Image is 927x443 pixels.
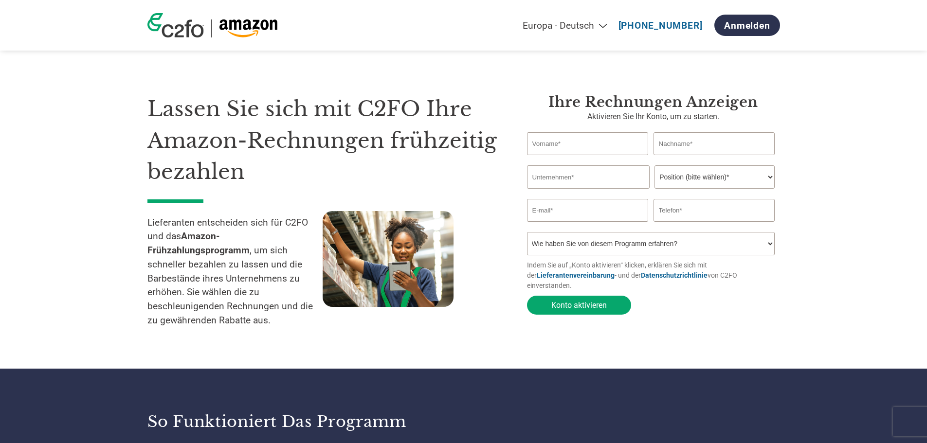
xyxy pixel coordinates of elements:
[654,156,775,161] div: Invalid last name or last name is too long
[537,271,615,279] a: Lieferantenvereinbarung
[618,20,703,31] a: [PHONE_NUMBER]
[654,165,775,189] select: Title/Role
[527,132,649,155] input: Vorname*
[219,19,278,37] img: Amazon
[323,211,454,307] img: supply chain worker
[527,223,649,228] div: Inavlid Email Address
[527,260,780,291] p: Indem Sie auf „Konto aktivieren“ klicken, erklären Sie sich mit der - und der von C2FO einverstan...
[527,190,775,195] div: Invalid company name or company name is too long
[527,199,649,222] input: Invalid Email format
[654,199,775,222] input: Telefon*
[147,93,498,188] h1: Lassen Sie sich mit C2FO Ihre Amazon-Rechnungen frühzeitig bezahlen
[527,111,780,123] p: Aktivieren Sie Ihr Konto, um zu starten.
[147,230,250,256] strong: Amazon-Frühzahlungsprogramm
[714,15,780,36] a: Anmelden
[527,93,780,111] h3: Ihre Rechnungen anzeigen
[654,223,775,228] div: Inavlid Phone Number
[147,216,323,328] p: Lieferanten entscheiden sich für C2FO und das , um sich schneller bezahlen zu lassen und die Barb...
[654,132,775,155] input: Nachname*
[527,296,631,315] button: Konto aktivieren
[527,156,649,161] div: Invalid first name or first name is too long
[527,165,650,189] input: Unternehmen*
[147,13,204,37] img: c2fo logo
[147,412,452,431] h3: So funktioniert das Programm
[641,271,708,279] a: Datenschutzrichtlinie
